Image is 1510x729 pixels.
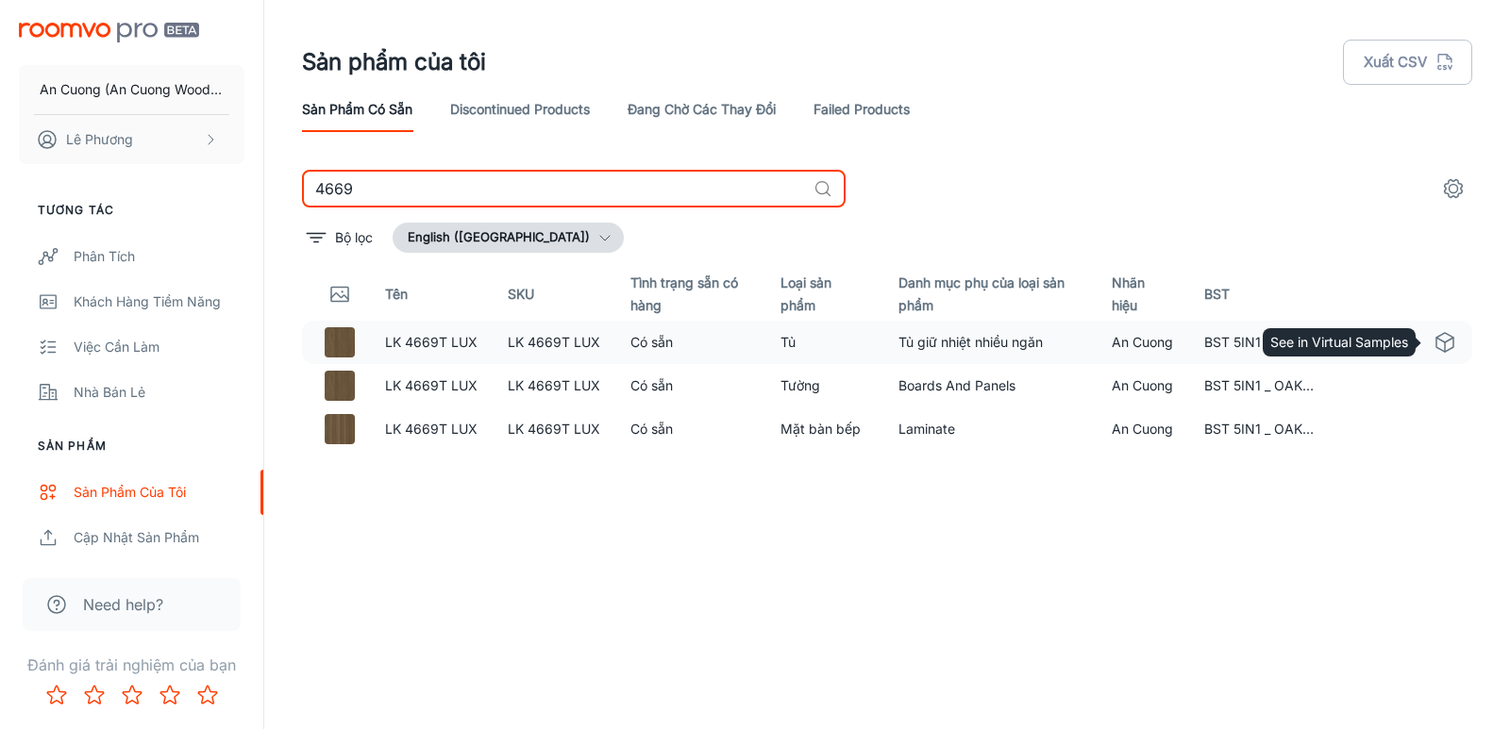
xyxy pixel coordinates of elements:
th: Nhãn hiệu [1097,268,1189,321]
td: Có sẵn [615,407,765,451]
div: Việc cần làm [74,337,244,357]
td: LK 4669T LUX [493,364,615,407]
button: filter [302,223,377,253]
a: LK 4669T LUX [385,377,478,393]
div: Cập nhật sản phẩm [74,527,244,548]
td: Có sẵn [615,364,765,407]
th: Loại sản phẩm [765,268,883,321]
th: Danh mục phụ của loại sản phẩm [883,268,1098,321]
td: An Cuong [1097,321,1189,364]
a: Edit [1342,326,1374,358]
a: LK 4669T LUX [385,334,478,350]
td: Tủ giữ nhiệt nhiều ngăn [883,321,1098,364]
button: Xuất CSV [1343,40,1472,85]
a: Sản phẩm có sẵn [302,87,412,132]
button: Rate 4 star [151,676,189,714]
td: BST 5IN1 _ OAK WOOD [1189,364,1331,407]
p: Bộ lọc [335,227,373,248]
img: Roomvo PRO Beta [19,23,199,42]
td: Mặt bàn bếp [765,407,883,451]
a: LK 4669T LUX [385,421,478,437]
td: An Cuong [1097,407,1189,451]
a: Đang chờ các thay đổi [628,87,776,132]
td: BST 5IN1 _ OAK WOOD [1189,321,1331,364]
td: LK 4669T LUX [493,407,615,451]
span: Need help? [83,593,163,616]
th: Tên [370,268,493,321]
a: Failed Products [814,87,910,132]
div: Nhà bán lẻ [74,382,244,403]
button: Rate 1 star [38,676,75,714]
div: Sản phẩm của tôi [74,482,244,503]
td: LK 4669T LUX [493,321,615,364]
div: Phân tích [74,246,244,267]
td: Boards And Panels [883,364,1098,407]
button: Rate 2 star [75,676,113,714]
button: Lê Phương [19,115,244,164]
th: Tình trạng sẵn có hàng [615,268,765,321]
p: An Cuong (An Cuong Wood - Working Materials) [40,79,224,100]
button: An Cuong (An Cuong Wood - Working Materials) [19,65,244,114]
td: Tủ [765,321,883,364]
a: See in Visualizer [1385,326,1418,358]
button: settings [1434,170,1472,207]
h1: Sản phẩm của tôi [302,45,486,79]
div: Khách hàng tiềm năng [74,291,244,312]
button: English ([GEOGRAPHIC_DATA]) [393,223,624,253]
td: Tường [765,364,883,407]
button: Rate 3 star [113,676,151,714]
td: An Cuong [1097,364,1189,407]
svg: Thumbnail [328,283,351,306]
input: Tìm kiếm [302,170,806,207]
a: Discontinued Products [450,87,590,132]
th: SKU [493,268,615,321]
td: BST 5IN1 _ OAK WOOD [1189,407,1331,451]
th: BST [1189,268,1331,321]
button: Rate 5 star [189,676,226,714]
td: Laminate [883,407,1098,451]
p: Lê Phương [66,129,133,150]
p: Đánh giá trải nghiệm của bạn [15,654,248,676]
a: See in Virtual Samples [1429,326,1461,358]
td: Có sẵn [615,321,765,364]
